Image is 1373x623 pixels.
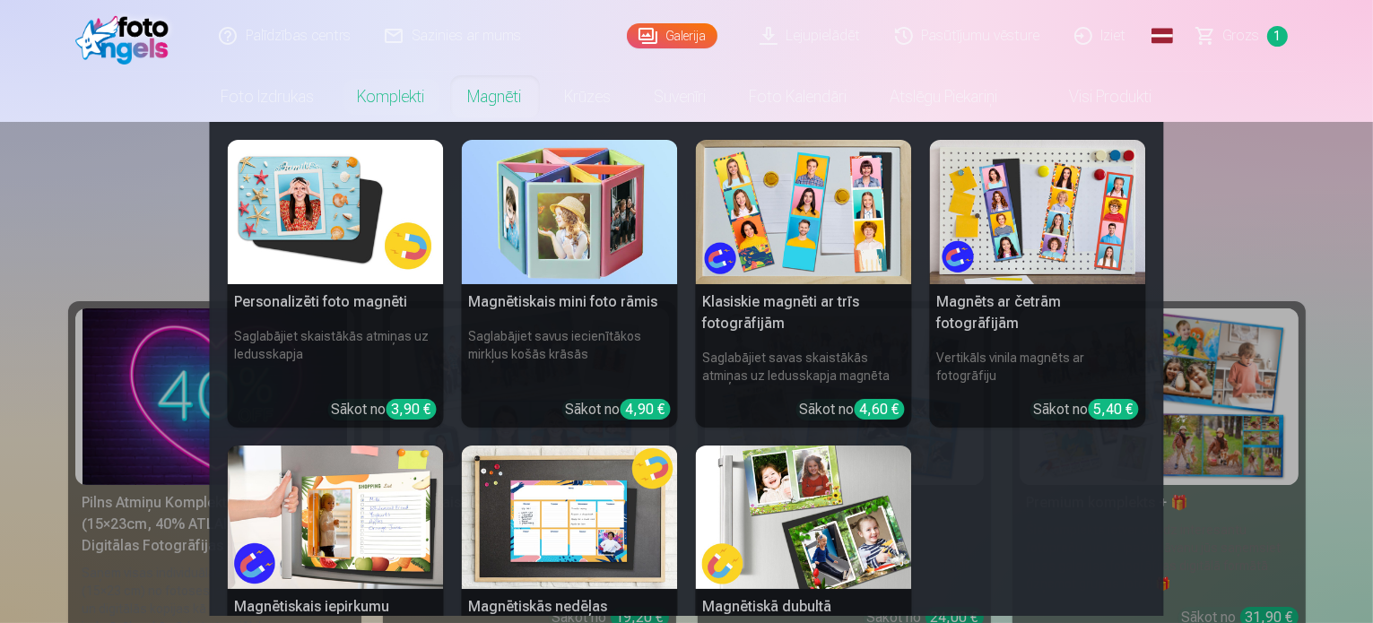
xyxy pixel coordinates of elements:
[462,140,678,284] img: Magnētiskais mini foto rāmis
[1223,25,1260,47] span: Grozs
[336,72,447,122] a: Komplekti
[387,399,437,420] div: 3,90 €
[228,140,444,428] a: Personalizēti foto magnētiPersonalizēti foto magnētiSaglabājiet skaistākās atmiņas uz ledusskapja...
[696,342,912,392] h6: Saglabājiet savas skaistākās atmiņas uz ledusskapja magnēta
[462,446,678,590] img: Magnētiskās nedēļas piezīmes/grafiki 20x30 cm
[627,23,717,48] a: Galerija
[696,446,912,590] img: Magnētiskā dubultā fotogrāfija 6x9 cm
[930,140,1146,428] a: Magnēts ar četrām fotogrāfijāmMagnēts ar četrām fotogrāfijāmVertikāls vinila magnēts ar fotogrāfi...
[633,72,728,122] a: Suvenīri
[462,140,678,428] a: Magnētiskais mini foto rāmisMagnētiskais mini foto rāmisSaglabājiet savus iecienītākos mirkļus ko...
[855,399,905,420] div: 4,60 €
[462,320,678,392] h6: Saglabājiet savus iecienītākos mirkļus košās krāsās
[228,320,444,392] h6: Saglabājiet skaistākās atmiņas uz ledusskapja
[930,284,1146,342] h5: Magnēts ar četrām fotogrāfijām
[728,72,869,122] a: Foto kalendāri
[543,72,633,122] a: Krūzes
[621,399,671,420] div: 4,90 €
[869,72,1020,122] a: Atslēgu piekariņi
[228,446,444,590] img: Magnētiskais iepirkumu saraksts
[800,399,905,420] div: Sākot no
[1034,399,1139,420] div: Sākot no
[332,399,437,420] div: Sākot no
[696,284,912,342] h5: Klasiskie magnēti ar trīs fotogrāfijām
[696,140,912,428] a: Klasiskie magnēti ar trīs fotogrāfijāmKlasiskie magnēti ar trīs fotogrāfijāmSaglabājiet savas ska...
[462,284,678,320] h5: Magnētiskais mini foto rāmis
[1020,72,1174,122] a: Visi produkti
[228,284,444,320] h5: Personalizēti foto magnēti
[200,72,336,122] a: Foto izdrukas
[566,399,671,420] div: Sākot no
[930,342,1146,392] h6: Vertikāls vinila magnēts ar fotogrāfiju
[930,140,1146,284] img: Magnēts ar četrām fotogrāfijām
[447,72,543,122] a: Magnēti
[696,140,912,284] img: Klasiskie magnēti ar trīs fotogrāfijām
[1267,26,1288,47] span: 1
[1089,399,1139,420] div: 5,40 €
[228,140,444,284] img: Personalizēti foto magnēti
[75,7,178,65] img: /fa1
